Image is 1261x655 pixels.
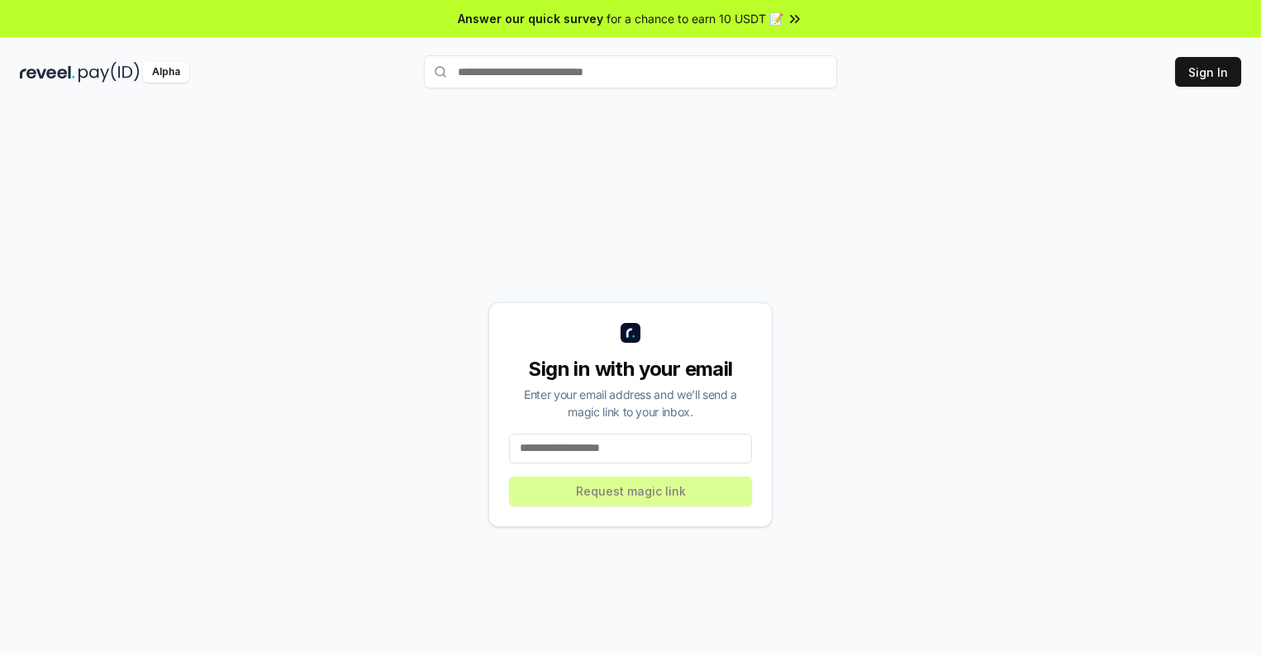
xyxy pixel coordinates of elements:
[79,62,140,83] img: pay_id
[143,62,189,83] div: Alpha
[458,10,603,27] span: Answer our quick survey
[509,356,752,382] div: Sign in with your email
[621,323,640,343] img: logo_small
[607,10,783,27] span: for a chance to earn 10 USDT 📝
[20,62,75,83] img: reveel_dark
[1175,57,1241,87] button: Sign In
[509,386,752,420] div: Enter your email address and we’ll send a magic link to your inbox.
